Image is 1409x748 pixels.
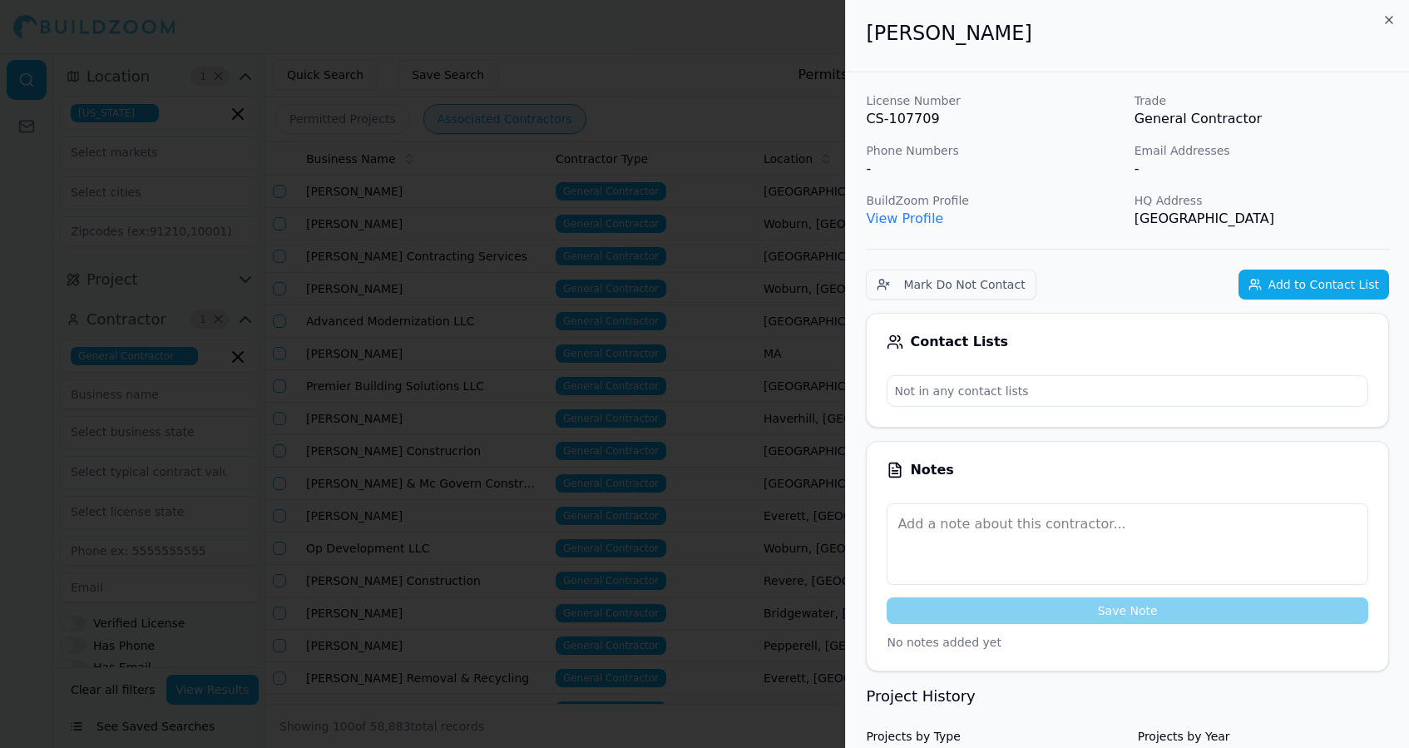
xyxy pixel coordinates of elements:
a: View Profile [866,211,943,226]
h3: Project History [866,685,1389,708]
div: Notes [887,462,1368,478]
p: General Contractor [1135,109,1389,129]
h2: [PERSON_NAME] [866,20,1389,47]
p: BuildZoom Profile [866,192,1120,209]
p: [GEOGRAPHIC_DATA] [1135,209,1389,229]
div: - [866,159,1120,179]
div: Contact Lists [887,334,1368,350]
p: License Number [866,92,1120,109]
p: Trade [1135,92,1389,109]
p: No notes added yet [887,634,1368,651]
button: Add to Contact List [1238,270,1389,300]
p: Not in any contact lists [887,376,1367,406]
button: Mark Do Not Contact [866,270,1036,300]
p: Phone Numbers [866,142,1120,159]
p: Email Addresses [1135,142,1389,159]
div: - [1135,159,1389,179]
h4: Projects by Type [866,728,1117,745]
h4: Projects by Year [1138,728,1389,745]
p: CS-107709 [866,109,1120,129]
p: HQ Address [1135,192,1389,209]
